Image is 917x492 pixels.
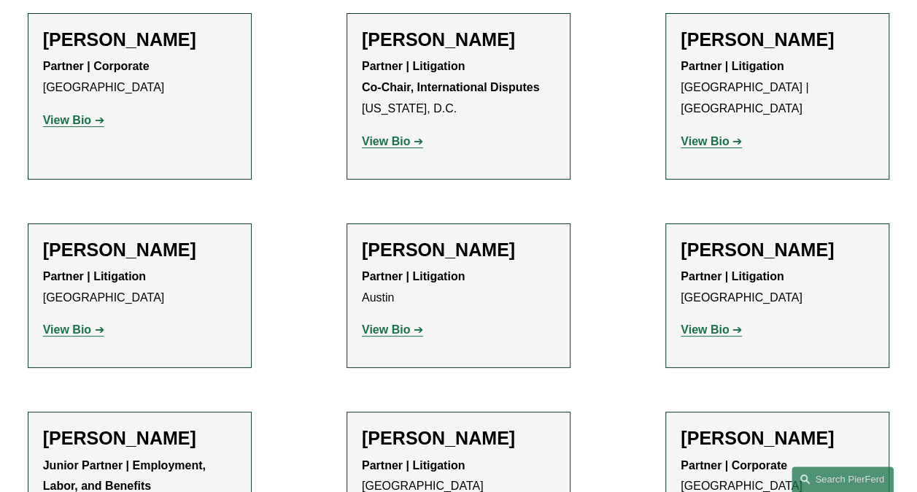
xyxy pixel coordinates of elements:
[43,239,236,261] h2: [PERSON_NAME]
[43,56,236,99] p: [GEOGRAPHIC_DATA]
[681,427,874,449] h2: [PERSON_NAME]
[681,239,874,261] h2: [PERSON_NAME]
[362,60,540,93] strong: Partner | Litigation Co-Chair, International Disputes
[362,239,555,261] h2: [PERSON_NAME]
[362,28,555,50] h2: [PERSON_NAME]
[362,135,410,147] strong: View Bio
[681,135,742,147] a: View Bio
[43,323,104,336] a: View Bio
[43,28,236,50] h2: [PERSON_NAME]
[43,60,150,72] strong: Partner | Corporate
[362,323,423,336] a: View Bio
[792,466,894,492] a: Search this site
[681,56,874,119] p: [GEOGRAPHIC_DATA] | [GEOGRAPHIC_DATA]
[43,114,91,126] strong: View Bio
[681,28,874,50] h2: [PERSON_NAME]
[362,323,410,336] strong: View Bio
[43,270,146,282] strong: Partner | Litigation
[681,323,729,336] strong: View Bio
[43,114,104,126] a: View Bio
[362,270,465,282] strong: Partner | Litigation
[43,266,236,309] p: [GEOGRAPHIC_DATA]
[362,427,555,449] h2: [PERSON_NAME]
[43,427,236,449] h2: [PERSON_NAME]
[681,459,787,472] strong: Partner | Corporate
[681,60,783,72] strong: Partner | Litigation
[362,266,555,309] p: Austin
[681,323,742,336] a: View Bio
[362,135,423,147] a: View Bio
[362,56,555,119] p: [US_STATE], D.C.
[362,459,465,472] strong: Partner | Litigation
[681,270,783,282] strong: Partner | Litigation
[43,323,91,336] strong: View Bio
[681,266,874,309] p: [GEOGRAPHIC_DATA]
[681,135,729,147] strong: View Bio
